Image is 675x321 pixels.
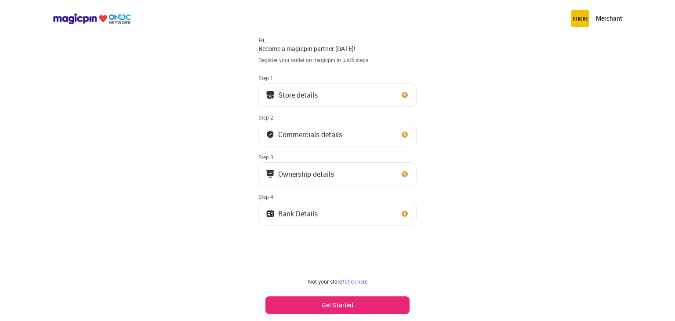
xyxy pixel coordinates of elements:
[308,278,345,285] span: Not your store?
[258,162,417,186] button: Ownership details
[278,212,318,216] div: Bank Details
[278,93,318,97] div: Store details
[400,209,409,218] img: clock_icon_new.67dbf243.svg
[258,114,417,121] div: Step 2
[53,13,131,25] img: ondc-logo-new-small.8a59708e.svg
[258,36,417,53] div: Hi, Become a magicpin partner [DATE]!
[258,56,417,64] div: Register your outlet on magicpin in just 5 steps
[345,278,367,285] a: Click here
[258,202,417,226] button: Bank Details
[266,209,275,218] img: ownership_icon.37569ceb.svg
[266,91,275,99] img: storeIcon.9b1f7264.svg
[278,172,334,176] div: Ownership details
[266,170,275,179] img: commercials_icon.983f7837.svg
[258,123,417,146] button: Commercials details
[265,296,410,314] button: Get Started
[400,170,409,179] img: clock_icon_new.67dbf243.svg
[258,193,417,200] div: Step 4
[596,14,622,23] p: Merchant
[571,10,589,27] img: circus.b677b59b.png
[400,91,409,99] img: clock_icon_new.67dbf243.svg
[258,153,417,160] div: Step 3
[266,130,275,139] img: bank_details_tick.fdc3558c.svg
[400,130,409,139] img: clock_icon_new.67dbf243.svg
[258,83,417,107] button: Store details
[258,74,417,81] div: Step 1
[278,132,342,137] div: Commercials details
